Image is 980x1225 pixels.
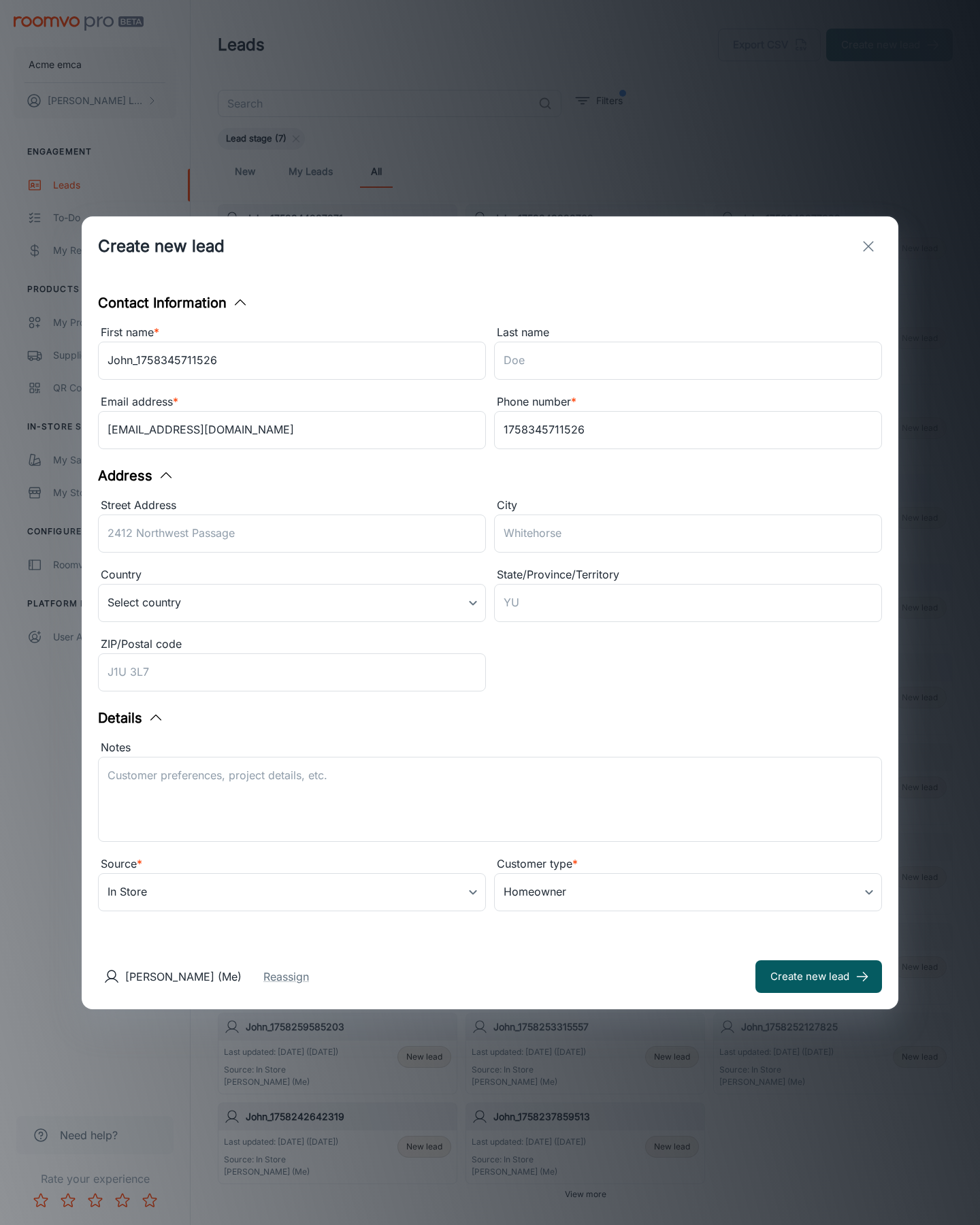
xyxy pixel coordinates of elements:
[98,465,174,486] button: Address
[263,968,309,985] button: Reassign
[494,514,882,553] input: Whitehorse
[494,393,882,411] div: Phone number
[98,324,486,342] div: First name
[98,855,486,873] div: Source
[98,411,486,449] input: myname@example.com
[494,873,882,911] div: Homeowner
[494,342,882,380] input: Doe
[494,566,882,584] div: State/Province/Territory
[98,584,486,622] div: Select country
[494,497,882,514] div: City
[98,636,486,653] div: ZIP/Postal code
[494,411,882,449] input: +1 439-123-4567
[494,855,882,873] div: Customer type
[98,497,486,514] div: Street Address
[98,653,486,691] input: J1U 3L7
[98,873,486,911] div: In Store
[98,708,164,728] button: Details
[125,968,242,985] p: [PERSON_NAME] (Me)
[855,233,882,260] button: exit
[494,584,882,622] input: YU
[98,566,486,584] div: Country
[98,514,486,553] input: 2412 Northwest Passage
[98,342,486,380] input: John
[98,393,486,411] div: Email address
[98,234,225,259] h1: Create new lead
[98,739,882,757] div: Notes
[755,960,882,993] button: Create new lead
[98,293,248,313] button: Contact Information
[494,324,882,342] div: Last name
